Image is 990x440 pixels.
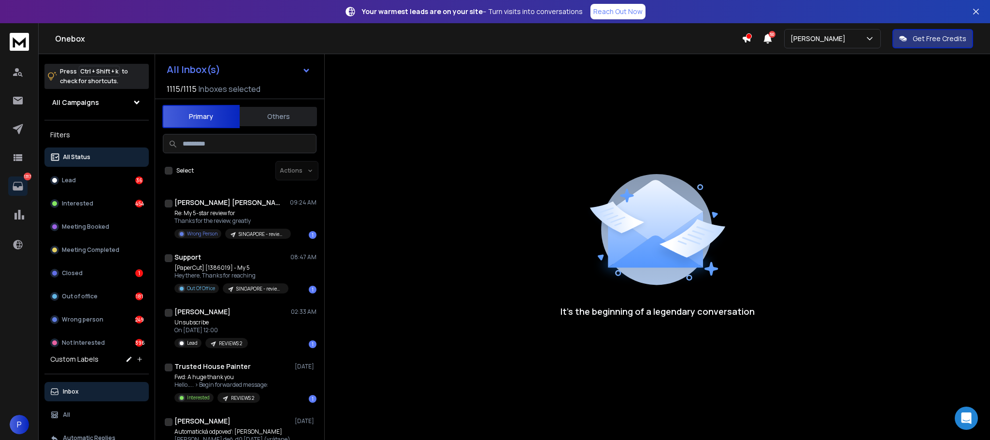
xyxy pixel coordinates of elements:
p: – Turn visits into conversations [362,7,583,16]
p: Inbox [63,388,79,396]
p: [DATE] [295,363,316,370]
p: Not Interested [62,339,105,347]
p: Reach Out Now [593,7,643,16]
button: Not Interested396 [44,333,149,352]
a: 1317 [8,176,28,196]
p: On [DATE] 12:00 [174,326,248,334]
p: Re: My 5-star review for [174,209,290,217]
button: Lead36 [44,171,149,190]
p: Thanks for the review, greatly [174,217,290,225]
div: Open Intercom Messenger [955,407,978,430]
p: REVIEWS 2 [219,340,242,347]
div: 1 [309,231,316,239]
p: Interested [187,394,210,401]
p: Unsubscribe [174,319,248,326]
p: [PaperCut] [1386019] - My 5 [174,264,288,272]
p: Fwd: A huge thank you [174,373,268,381]
div: 36 [135,176,143,184]
button: Inbox [44,382,149,401]
button: All Inbox(s) [159,60,318,79]
div: 1 [135,269,143,277]
p: Get Free Credits [913,34,966,44]
p: Wrong Person [187,230,217,237]
h1: Trusted House Painter [174,362,251,371]
button: P [10,415,29,434]
p: Out Of Office [187,285,215,292]
button: Interested454 [44,194,149,213]
p: Lead [62,176,76,184]
p: It’s the beginning of a legendary conversation [560,305,755,318]
p: Automatická odpoveď: [PERSON_NAME] [174,428,290,436]
span: 1115 / 1115 [167,83,197,95]
p: 09:24 AM [290,199,316,206]
a: Reach Out Now [590,4,646,19]
h1: [PERSON_NAME] [PERSON_NAME] [174,198,281,207]
p: REVIEWS 2 [231,395,254,402]
h1: [PERSON_NAME] [174,416,230,426]
button: Others [240,106,317,127]
h3: Custom Labels [50,354,99,364]
span: 50 [769,31,775,38]
div: 396 [135,339,143,347]
button: Wrong person249 [44,310,149,329]
h1: All Campaigns [52,98,99,107]
p: Interested [62,200,93,207]
div: 249 [135,316,143,323]
p: Hello….. > Begin forwarded message: [174,381,268,389]
p: All Status [63,153,90,161]
div: 1 [309,395,316,403]
div: 454 [135,200,143,207]
p: 08:47 AM [290,253,316,261]
p: Out of office [62,293,98,300]
p: Meeting Booked [62,223,109,231]
h3: Filters [44,128,149,142]
button: Meeting Booked [44,217,149,236]
div: 1 [309,286,316,293]
p: Closed [62,269,83,277]
p: Lead [187,339,198,347]
button: Meeting Completed [44,240,149,260]
p: Hey there, Thanks for reaching [174,272,288,279]
strong: Your warmest leads are on your site [362,7,483,16]
button: All Status [44,147,149,167]
h3: Inboxes selected [199,83,260,95]
label: Select [176,167,194,175]
span: Ctrl + Shift + k [79,66,120,77]
button: All Campaigns [44,93,149,112]
p: 1317 [24,173,31,180]
p: Meeting Completed [62,246,119,254]
p: All [63,411,70,419]
p: Press to check for shortcuts. [60,67,128,86]
div: 181 [135,293,143,300]
p: SINGAPORE - reviews [239,231,285,238]
h1: Support [174,252,201,262]
div: 1 [309,340,316,348]
button: All [44,405,149,425]
p: [DATE] [295,417,316,425]
p: Wrong person [62,316,103,323]
h1: [PERSON_NAME] [174,307,230,317]
button: Out of office181 [44,287,149,306]
h1: Onebox [55,33,742,44]
button: Closed1 [44,264,149,283]
h1: All Inbox(s) [167,65,220,74]
button: Primary [162,105,240,128]
p: SINGAPORE - reviews [236,285,283,293]
p: [PERSON_NAME] [790,34,849,44]
img: logo [10,33,29,51]
button: Get Free Credits [892,29,973,48]
p: 02:33 AM [291,308,316,316]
